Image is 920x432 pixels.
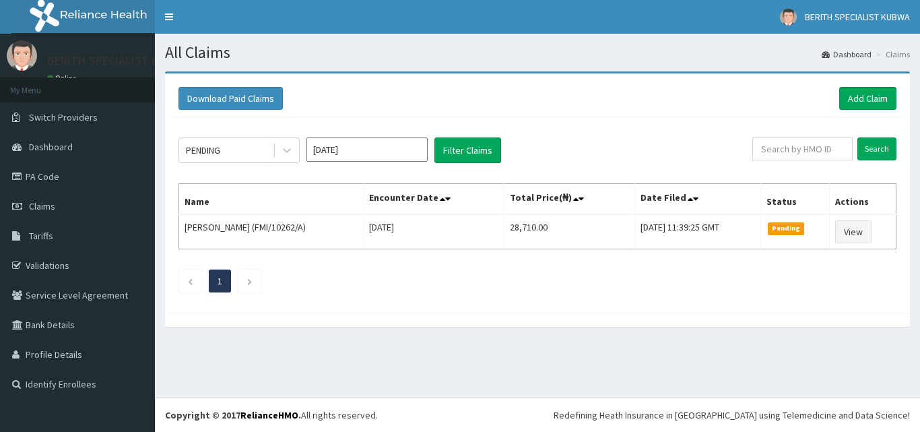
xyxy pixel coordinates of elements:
[218,275,222,287] a: Page 1 is your current page
[178,87,283,110] button: Download Paid Claims
[634,214,760,249] td: [DATE] 11:39:25 GMT
[857,137,896,160] input: Search
[873,49,910,60] li: Claims
[187,275,193,287] a: Previous page
[155,398,920,432] footer: All rights reserved.
[752,137,853,160] input: Search by HMO ID
[47,55,189,67] p: BERITH SPECIALIST KUBWA
[504,214,635,249] td: 28,710.00
[434,137,501,163] button: Filter Claims
[306,137,428,162] input: Select Month and Year
[822,49,872,60] a: Dashboard
[634,184,760,215] th: Date Filed
[29,200,55,212] span: Claims
[29,111,98,123] span: Switch Providers
[179,214,364,249] td: [PERSON_NAME] (FMI/10262/A)
[364,214,504,249] td: [DATE]
[165,409,301,421] strong: Copyright © 2017 .
[830,184,896,215] th: Actions
[29,230,53,242] span: Tariffs
[247,275,253,287] a: Next page
[179,184,364,215] th: Name
[504,184,635,215] th: Total Price(₦)
[7,40,37,71] img: User Image
[165,44,910,61] h1: All Claims
[760,184,830,215] th: Status
[47,73,79,83] a: Online
[186,144,220,157] div: PENDING
[240,409,298,421] a: RelianceHMO
[805,11,910,23] span: BERITH SPECIALIST KUBWA
[835,220,872,243] a: View
[29,141,73,153] span: Dashboard
[554,408,910,422] div: Redefining Heath Insurance in [GEOGRAPHIC_DATA] using Telemedicine and Data Science!
[780,9,797,26] img: User Image
[839,87,896,110] a: Add Claim
[768,222,805,235] span: Pending
[364,184,504,215] th: Encounter Date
